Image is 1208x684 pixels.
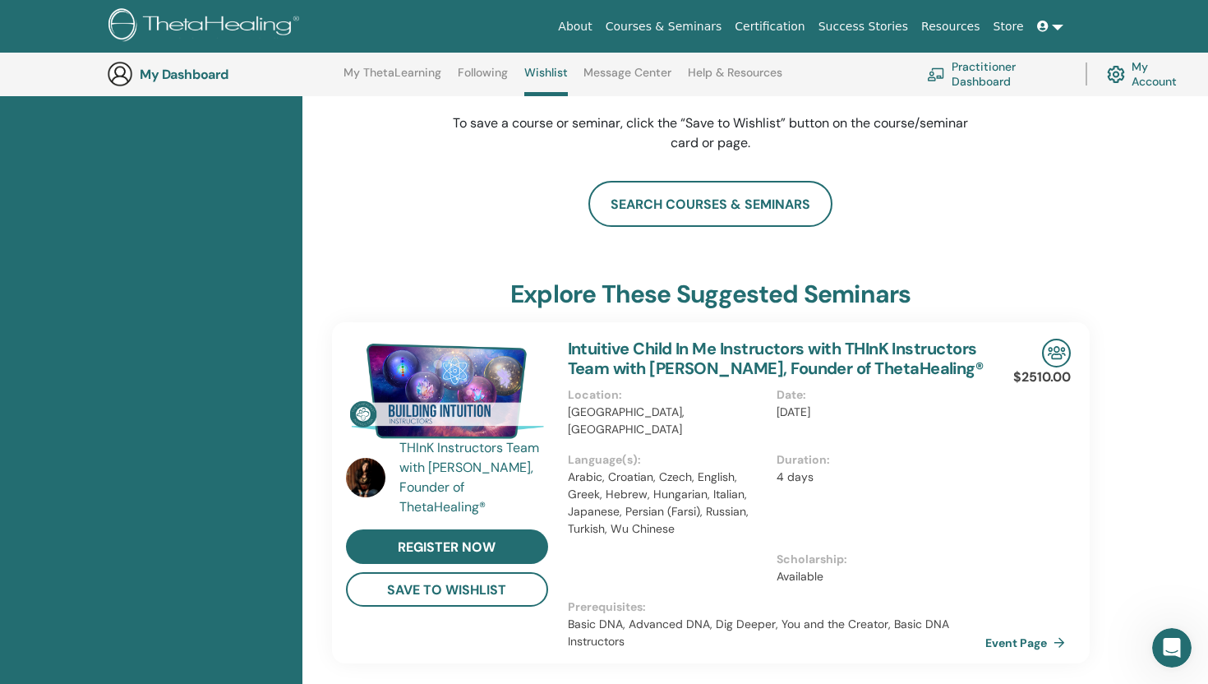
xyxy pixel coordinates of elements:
img: cog.svg [1107,62,1125,87]
a: Success Stories [812,12,915,42]
a: Event Page [985,631,1072,655]
h3: explore these suggested seminars [510,280,911,309]
p: Arabic, Croatian, Czech, English, Greek, Hebrew, Hungarian, Italian, Japanese, Persian (Farsi), R... [568,469,767,538]
p: Duration : [777,451,975,469]
span: register now [398,538,496,556]
a: register now [346,529,548,564]
img: logo.png [108,8,305,45]
a: THInK Instructors Team with [PERSON_NAME], Founder of ThetaHealing® [399,438,551,517]
a: Wishlist [524,66,568,96]
a: Practitioner Dashboard [927,56,1066,92]
img: chalkboard-teacher.svg [927,67,945,81]
a: Intuitive Child In Me Instructors with THInK Instructors Team with [PERSON_NAME], Founder of Thet... [568,338,984,379]
h3: My Dashboard [140,67,304,82]
p: [DATE] [777,404,975,421]
p: To save a course or seminar, click the “Save to Wishlist” button on the course/seminar card or page. [452,113,970,153]
img: generic-user-icon.jpg [107,61,133,87]
a: Certification [728,12,811,42]
a: About [551,12,598,42]
a: Message Center [583,66,671,92]
p: Prerequisites : [568,598,986,616]
img: In-Person Seminar [1042,339,1071,367]
p: $2510.00 [1013,367,1071,387]
iframe: Intercom live chat [1152,628,1192,668]
p: [GEOGRAPHIC_DATA], [GEOGRAPHIC_DATA] [568,404,767,438]
a: My Account [1107,56,1190,92]
a: Following [458,66,508,92]
a: My ThetaLearning [343,66,441,92]
a: Resources [915,12,987,42]
p: Location : [568,386,767,404]
p: Date : [777,386,975,404]
img: Intuitive Child In Me Instructors [346,339,548,444]
a: Store [987,12,1030,42]
a: search courses & seminars [588,181,832,227]
p: Language(s) : [568,451,767,469]
p: 4 days [777,469,975,486]
p: Available [777,568,975,585]
a: Courses & Seminars [599,12,729,42]
a: Help & Resources [688,66,782,92]
img: default.jpg [346,458,385,497]
p: Basic DNA, Advanced DNA, Dig Deeper, You and the Creator, Basic DNA Instructors [568,616,986,650]
p: Scholarship : [777,551,975,568]
button: save to wishlist [346,572,548,607]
